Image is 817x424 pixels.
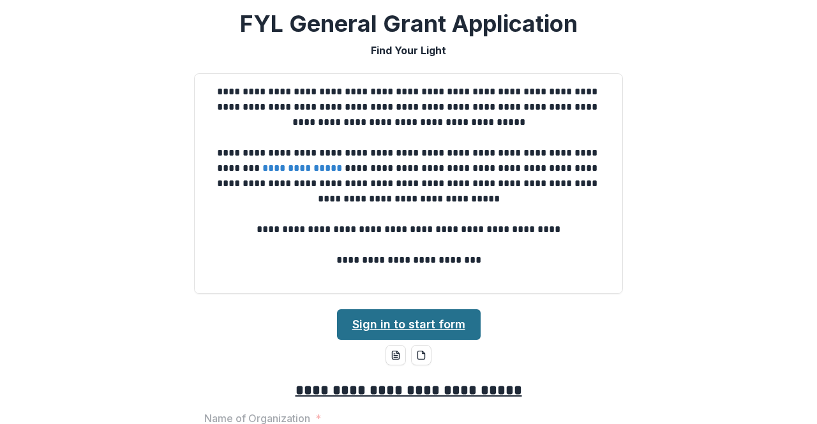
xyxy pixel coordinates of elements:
button: pdf-download [411,345,431,365]
button: word-download [386,345,406,365]
h2: FYL General Grant Application [240,10,578,38]
a: Sign in to start form [337,309,481,340]
p: Find Your Light [371,43,446,58]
